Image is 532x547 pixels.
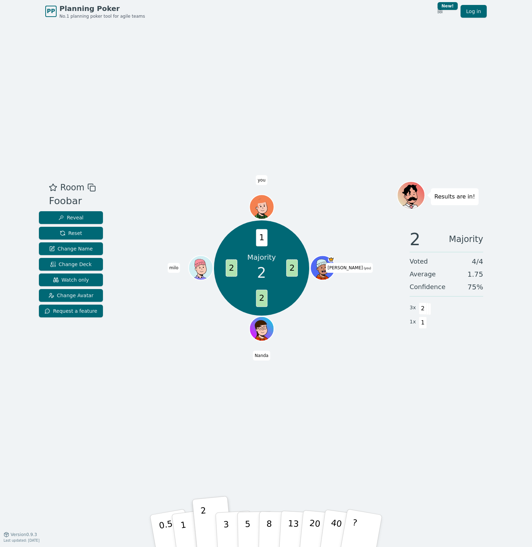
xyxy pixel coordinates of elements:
span: 1.75 [467,269,483,279]
span: 1 [256,229,267,246]
div: Foobar [49,194,96,208]
span: Click to change your name [256,175,267,185]
span: PP [47,7,55,16]
span: Reset [60,230,82,237]
span: (you) [363,267,371,270]
span: 2 [256,290,267,307]
span: 75 % [468,282,483,292]
button: New! [434,5,446,18]
span: Confidence [410,282,445,292]
button: Reveal [39,211,103,224]
span: Average [410,269,436,279]
span: Click to change your name [326,263,373,273]
span: Watch only [53,276,89,283]
span: Request a feature [45,307,97,315]
span: No.1 planning poker tool for agile teams [59,13,145,19]
button: Add as favourite [49,181,57,194]
button: Version0.9.3 [4,532,37,537]
p: Majority [247,252,276,262]
span: 4 / 4 [472,257,483,266]
p: Results are in! [434,192,475,202]
button: Change Name [39,242,103,255]
span: Change Name [49,245,93,252]
span: Version 0.9.3 [11,532,37,537]
span: Change Avatar [48,292,94,299]
span: 2 [410,231,421,248]
span: 2 [226,259,237,277]
button: Reset [39,227,103,240]
button: Change Deck [39,258,103,271]
span: 1 [419,317,427,329]
a: Log in [461,5,487,18]
span: Last updated: [DATE] [4,539,40,542]
span: Planning Poker [59,4,145,13]
span: Voted [410,257,428,266]
a: PPPlanning PokerNo.1 planning poker tool for agile teams [45,4,145,19]
button: Request a feature [39,305,103,317]
p: 2 [200,506,209,544]
button: Click to change your avatar [311,257,334,280]
span: Click to change your name [168,263,180,273]
span: bartholomew is the host [328,257,334,263]
div: New! [438,2,458,10]
span: 1 x [410,318,416,326]
span: Majority [449,231,483,248]
span: 2 [419,303,427,315]
span: 3 x [410,304,416,312]
button: Change Avatar [39,289,103,302]
span: Room [60,181,84,194]
span: Change Deck [50,261,92,268]
span: Click to change your name [253,351,270,361]
span: Reveal [58,214,83,221]
span: 2 [286,259,297,277]
span: 2 [257,262,266,283]
button: Watch only [39,273,103,286]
